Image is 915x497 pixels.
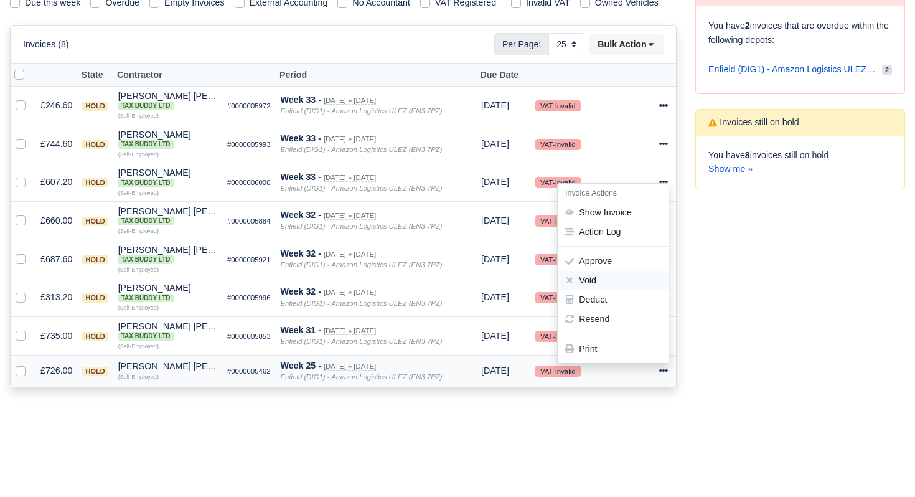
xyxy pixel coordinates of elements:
div: You have invoices still on hold [696,136,904,189]
small: [DATE] » [DATE] [324,362,376,371]
small: (Self-Employed) [118,228,159,234]
small: [DATE] » [DATE] [324,250,376,258]
td: £246.60 [35,87,77,125]
td: £313.20 [35,278,77,317]
th: State [77,64,113,87]
small: VAT-Invalid [535,292,580,303]
span: 1 week from now [481,177,509,187]
small: [DATE] » [DATE] [324,327,376,335]
div: [PERSON_NAME] [PERSON_NAME] Tax Buddy Ltd [118,245,217,264]
div: [PERSON_NAME] [PERSON_NAME] Tax Buddy Ltd [118,92,217,110]
td: £607.20 [35,163,77,202]
strong: Week 32 - [281,249,321,258]
small: VAT-Invalid [535,177,580,188]
div: [PERSON_NAME] [PERSON_NAME] [118,92,217,110]
div: [PERSON_NAME] [PERSON_NAME] [118,207,217,225]
button: Bulk Action [589,34,664,55]
span: Enfield (DIG1) - Amazon Logistics ULEZ (EN3 7PZ) [708,62,877,77]
div: [PERSON_NAME] [PERSON_NAME] [118,322,217,341]
i: Enfield (DIG1) - Amazon Logistics ULEZ (EN3 7PZ) [281,373,443,381]
small: (Self-Employed) [118,305,159,311]
span: 1 month ago [481,366,509,376]
td: £744.60 [35,125,77,163]
strong: 8 [745,150,750,160]
div: [PERSON_NAME] Tax Buddy Ltd [118,283,217,302]
i: Enfield (DIG1) - Amazon Logistics ULEZ (EN3 7PZ) [281,146,443,153]
span: Tax Buddy Ltd [118,179,174,187]
div: [PERSON_NAME] [118,283,217,302]
button: Resend [558,310,669,329]
small: (Self-Employed) [118,151,159,158]
div: [PERSON_NAME] [PERSON_NAME] [118,362,217,371]
iframe: Chat Widget [853,437,915,497]
small: VAT-Invalid [535,254,580,265]
span: Tax Buddy Ltd [118,255,174,264]
span: 1 day from now [481,254,509,264]
td: £726.00 [35,355,77,387]
th: Period [276,64,477,87]
i: Enfield (DIG1) - Amazon Logistics ULEZ (EN3 7PZ) [281,261,443,268]
span: hold [82,217,108,226]
span: Tax Buddy Ltd [118,140,174,149]
small: [DATE] » [DATE] [324,212,376,220]
small: #0000006000 [227,179,271,186]
span: hold [82,367,108,376]
small: [DATE] » [DATE] [324,135,376,143]
small: #0000005884 [227,217,271,225]
button: Approve [558,252,669,272]
i: Enfield (DIG1) - Amazon Logistics ULEZ (EN3 7PZ) [281,184,443,192]
i: Enfield (DIG1) - Amazon Logistics ULEZ (EN3 7PZ) [281,107,443,115]
h6: Invoices (8) [23,39,69,50]
i: Enfield (DIG1) - Amazon Logistics ULEZ (EN3 7PZ) [281,338,443,345]
div: [PERSON_NAME] [118,168,217,187]
div: [PERSON_NAME] Tax Buddy Ltd [118,168,217,187]
small: (Self-Employed) [118,113,159,119]
small: (Self-Employed) [118,190,159,196]
span: 1 day from now [481,292,509,302]
small: [DATE] » [DATE] [324,97,376,105]
span: Tax Buddy Ltd [118,217,174,225]
th: Due Date [476,64,530,87]
strong: Week 32 - [281,210,321,220]
a: Print [558,339,669,359]
small: (Self-Employed) [118,267,159,273]
span: hold [82,140,108,149]
small: (Self-Employed) [118,343,159,349]
strong: Week 33 - [281,133,321,143]
small: (Self-Employed) [118,374,159,380]
i: Enfield (DIG1) - Amazon Logistics ULEZ (EN3 7PZ) [281,222,443,230]
span: 5 days ago [481,331,509,341]
span: 1 day from now [481,215,509,225]
div: [PERSON_NAME] [118,130,217,149]
button: Deduct [558,290,669,310]
th: Contractor [113,64,222,87]
small: #0000005921 [227,256,271,263]
span: Per Page: [494,33,549,55]
strong: 2 [745,21,750,31]
div: [PERSON_NAME] [PERSON_NAME] Tax Buddy Ltd [118,207,217,225]
span: Tax Buddy Ltd [118,294,174,303]
a: Show Invoice [558,203,669,222]
small: VAT-Invalid [535,215,580,227]
small: [DATE] » [DATE] [324,174,376,182]
div: [PERSON_NAME] [PERSON_NAME] [118,245,217,264]
small: VAT-Invalid [535,366,580,377]
h6: Invoices still on hold [708,117,799,128]
button: Void [558,271,669,290]
small: #0000005972 [227,102,271,110]
strong: Week 33 - [281,172,321,182]
td: £687.60 [35,240,77,278]
td: £660.00 [35,201,77,240]
div: [PERSON_NAME] [PERSON_NAME] Tax Buddy Ltd [118,322,217,341]
span: Tax Buddy Ltd [118,102,174,110]
span: hold [82,102,108,111]
strong: Week 25 - [281,361,321,371]
a: Enfield (DIG1) - Amazon Logistics ULEZ (EN3 7PZ) 2 [708,57,892,82]
small: VAT-Invalid [535,100,580,111]
small: VAT-Invalid [535,331,580,342]
p: You have invoices that are overdue within the following depots: [708,19,892,47]
span: 1 week from now [481,139,509,149]
strong: Week 31 - [281,325,321,335]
